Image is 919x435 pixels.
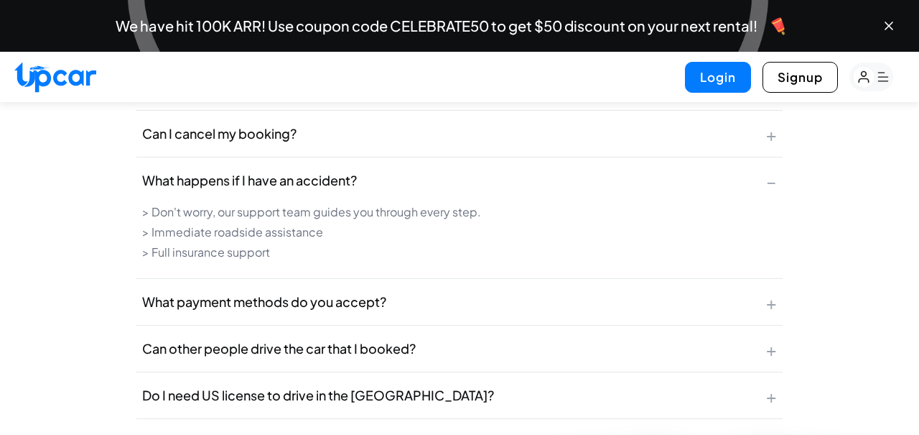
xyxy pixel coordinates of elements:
[136,326,783,372] button: Can other people drive the car that I booked?+
[142,244,777,261] li: > Full insurance support
[136,157,783,203] button: What happens if I have an accident?−
[766,122,777,145] span: +
[762,62,838,93] button: Signup
[766,384,777,407] span: +
[136,372,783,418] button: Do I need US license to drive in the [GEOGRAPHIC_DATA]?+
[142,339,416,359] span: Can other people drive the car that I booked?
[136,279,783,325] button: What payment methods do you accept?+
[142,124,297,144] span: Can I cancel my booking?
[14,62,96,93] img: Upcar Logo
[142,292,386,312] span: What payment methods do you accept?
[142,224,777,241] li: > Immediate roadside assistance
[766,337,777,360] span: +
[116,19,757,33] span: We have hit 100K ARR! Use coupon code CELEBRATE50 to get $50 discount on your next rental!
[142,203,777,221] li: > Don't worry, our support team guides you through every step.
[142,385,494,406] span: Do I need US license to drive in the [GEOGRAPHIC_DATA]?
[685,62,751,93] button: Login
[766,290,777,313] span: +
[882,19,896,33] button: Close banner
[136,111,783,157] button: Can I cancel my booking?+
[766,169,777,192] span: −
[142,170,357,191] span: What happens if I have an accident?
